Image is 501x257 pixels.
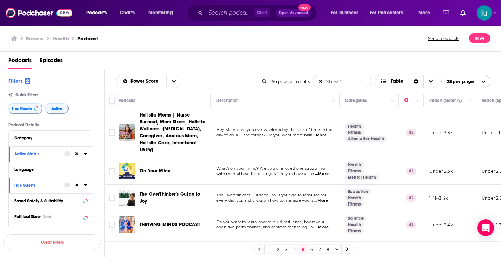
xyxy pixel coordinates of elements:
[409,75,423,88] div: Sort Direction
[216,193,326,198] span: The Overthinker’s Guide to Joy is your go-to resource for
[115,7,139,18] a: Charts
[466,97,474,105] button: Column Actions
[429,168,453,174] p: Under 2.3k
[166,75,181,88] button: open menu
[14,136,83,140] div: Category
[345,195,364,201] a: Health
[329,97,338,105] button: Column Actions
[375,75,438,88] button: Choose View
[429,130,453,136] p: Under 2.3k
[116,75,181,88] h2: Choose List sort
[216,225,314,230] span: cognitive performance, and achieve mental agility
[266,245,273,254] a: 1
[315,171,329,177] span: ...More
[8,103,42,114] button: Has Guests
[216,166,325,171] span: What’s on your mind? Are you or a loved one struggling
[345,96,367,105] div: Categories
[300,245,307,254] a: 5
[216,219,325,224] span: Do you want to learn how to build resilience, boost your
[216,171,314,176] span: with mental health challenges? Do you have a spe
[216,127,333,132] span: Hey Mama, are you overwhelmed by the lack of time in the
[14,167,83,172] div: Language
[315,225,329,230] span: ...More
[283,245,290,254] a: 3
[119,163,135,179] img: On Your Mind
[469,33,490,43] button: Save
[140,112,205,153] span: Holistic Moms | Nurse Burnout, Mom Stress, Holistic Wellness, [MEDICAL_DATA], Caregiver, Anxious ...
[15,93,38,97] span: Quick Filters
[52,35,69,42] h1: Health
[14,199,81,203] div: Brand Safety & Suitability
[458,7,468,19] a: Show notifications dropdown
[331,8,358,18] span: For Business
[313,132,327,138] span: ...More
[279,11,308,15] span: Open Advanced
[276,9,311,17] button: Open AdvancedNew
[414,97,422,105] button: Column Actions
[345,175,379,180] a: Mental Health
[14,212,87,221] button: Political SkewBeta
[140,112,208,153] a: Holistic Moms | Nurse Burnout, Mom Stress, Holistic Wellness, [MEDICAL_DATA], Caregiver, Anxious ...
[14,196,87,205] a: Brand Safety & Suitability
[316,245,323,254] a: 7
[25,78,30,84] span: 2
[429,222,453,228] p: Under 2.4k
[119,96,135,105] div: Podcast
[109,195,115,201] span: Toggle select row
[109,222,115,228] span: Toggle select row
[130,79,161,84] span: Power Score
[391,79,403,84] span: Table
[14,183,60,188] div: Has Guests
[9,225,93,240] button: Show More
[109,129,115,136] span: Toggle select row
[326,7,367,18] button: open menu
[325,245,332,254] a: 8
[14,165,87,174] button: Language
[406,221,416,228] p: 42
[426,33,461,43] button: Send feedback
[8,122,93,127] p: Podcast Details
[140,168,171,175] a: On Your Mind
[40,55,63,69] a: Episodes
[119,124,135,141] img: Holistic Moms | Nurse Burnout, Mom Stress, Holistic Wellness, Stress Management, Caregiver, Anxio...
[14,152,60,156] div: Active Status
[77,35,98,42] h3: Podcast
[418,8,430,18] span: More
[254,8,270,17] span: Ctrl K
[370,8,403,18] span: For Podcasters
[406,129,416,136] p: 42
[404,96,414,105] div: Power Score
[140,191,200,204] span: The OverThinker's Guide to Joy
[345,130,364,135] a: Fitness
[216,96,239,105] div: Description
[406,194,416,201] p: 42
[365,7,413,18] button: open menu
[116,79,166,84] button: open menu
[345,168,364,174] a: Fitness
[345,162,364,168] a: Health
[8,55,32,69] span: Podcasts
[413,7,439,18] button: open menu
[119,190,135,206] img: The OverThinker's Guide to Joy
[440,7,452,19] a: Show notifications dropdown
[51,107,62,111] span: Active
[86,8,107,18] span: Podcasts
[477,5,492,21] span: Logged in as lusodano
[6,6,72,19] img: Podchaser - Follow, Share and Rate Podcasts
[298,4,311,11] span: New
[262,79,310,84] div: 495 podcast results
[429,195,448,201] p: 1.4k-3.4k
[442,76,474,87] span: 25 per page
[81,7,116,18] button: open menu
[345,201,364,207] a: Fitness
[14,134,87,142] button: Category
[140,191,208,205] a: The OverThinker's Guide to Joy
[140,222,200,227] span: THRIVING MINDS PODCAST
[148,8,173,18] span: Monitoring
[14,214,41,219] span: Political Skew
[216,198,313,203] span: every day tips and tricks on how to manage your s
